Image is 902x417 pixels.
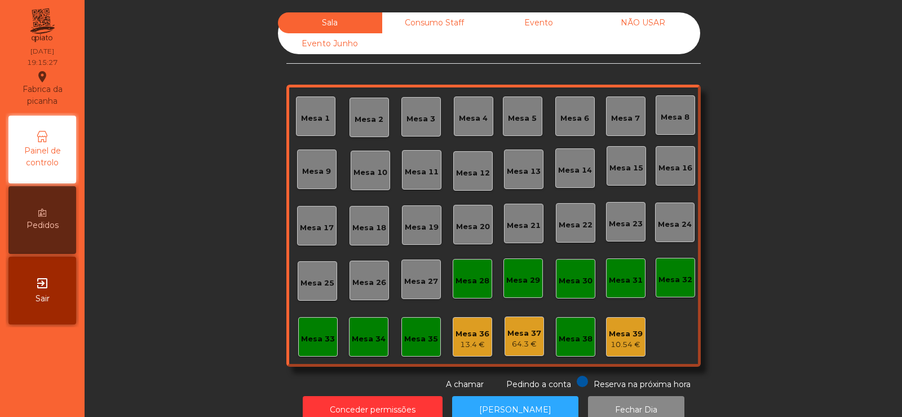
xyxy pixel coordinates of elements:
div: Mesa 26 [352,277,386,288]
div: Fabrica da picanha [9,70,76,107]
div: 10.54 € [609,339,643,350]
div: Mesa 38 [559,333,593,345]
div: Mesa 36 [456,328,489,340]
div: Mesa 6 [560,113,589,124]
div: Mesa 2 [355,114,383,125]
div: Mesa 4 [459,113,488,124]
div: Mesa 39 [609,328,643,340]
div: Mesa 31 [609,275,643,286]
div: NÃO USAR [591,12,695,33]
div: Mesa 18 [352,222,386,234]
div: Mesa 29 [506,275,540,286]
span: A chamar [446,379,484,389]
div: Mesa 33 [301,333,335,345]
div: Consumo Staff [382,12,487,33]
div: Mesa 20 [456,221,490,232]
div: Mesa 8 [661,112,689,123]
i: exit_to_app [36,276,49,290]
div: Mesa 22 [559,220,593,231]
div: Mesa 17 [300,222,334,234]
div: 13.4 € [456,339,489,350]
div: Mesa 28 [456,275,489,287]
div: Mesa 9 [302,166,331,177]
div: Mesa 13 [507,166,541,177]
span: Reserva na próxima hora [594,379,691,389]
div: Mesa 27 [404,276,438,287]
div: Mesa 19 [405,222,439,233]
div: Mesa 25 [300,278,334,289]
div: Mesa 16 [658,163,692,174]
div: Mesa 3 [406,113,435,125]
div: Mesa 24 [658,219,692,230]
div: Mesa 1 [301,113,330,124]
div: Mesa 14 [558,165,592,176]
div: 64.3 € [507,339,541,350]
i: location_on [36,70,49,84]
div: Mesa 30 [559,275,593,287]
div: Mesa 11 [405,166,439,178]
div: Sala [278,12,382,33]
span: Painel de controlo [11,145,73,169]
div: Mesa 23 [609,218,643,230]
div: Mesa 7 [611,113,640,124]
div: 19:15:27 [27,58,58,68]
div: Mesa 35 [404,333,438,345]
div: [DATE] [30,46,54,56]
div: Mesa 32 [658,274,692,286]
div: Mesa 15 [609,163,643,174]
div: Mesa 12 [456,168,490,179]
span: Sair [36,293,50,305]
div: Mesa 5 [508,113,537,124]
div: Mesa 37 [507,328,541,339]
div: Evento Junho [278,33,382,54]
div: Evento [487,12,591,33]
img: qpiato [28,6,56,45]
span: Pedindo a conta [506,379,571,389]
div: Mesa 21 [507,220,541,231]
div: Mesa 10 [353,167,387,178]
div: Mesa 34 [352,333,386,345]
span: Pedidos [26,220,59,231]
